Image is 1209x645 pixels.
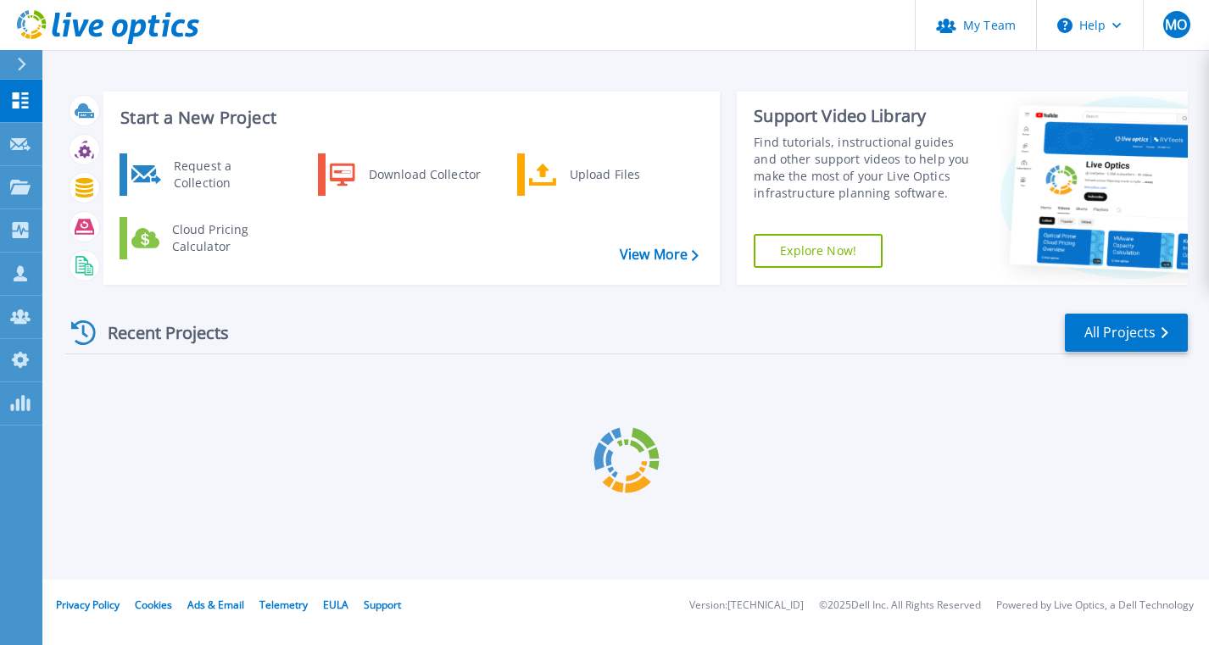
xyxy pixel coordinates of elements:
div: Support Video Library [754,105,978,127]
li: Powered by Live Optics, a Dell Technology [996,600,1194,611]
a: All Projects [1065,314,1188,352]
a: Ads & Email [187,598,244,612]
div: Request a Collection [165,158,289,192]
a: Explore Now! [754,234,883,268]
div: Download Collector [360,158,488,192]
a: Cloud Pricing Calculator [120,217,293,259]
div: Find tutorials, instructional guides and other support videos to help you make the most of your L... [754,134,978,202]
a: Support [364,598,401,612]
span: MO [1165,18,1187,31]
a: View More [620,247,699,263]
a: Upload Files [517,153,691,196]
div: Cloud Pricing Calculator [164,221,289,255]
a: Download Collector [318,153,492,196]
li: Version: [TECHNICAL_ID] [689,600,804,611]
a: Telemetry [259,598,308,612]
li: © 2025 Dell Inc. All Rights Reserved [819,600,981,611]
a: Cookies [135,598,172,612]
h3: Start a New Project [120,108,698,127]
a: EULA [323,598,348,612]
a: Request a Collection [120,153,293,196]
a: Privacy Policy [56,598,120,612]
div: Upload Files [561,158,687,192]
div: Recent Projects [65,312,252,353]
